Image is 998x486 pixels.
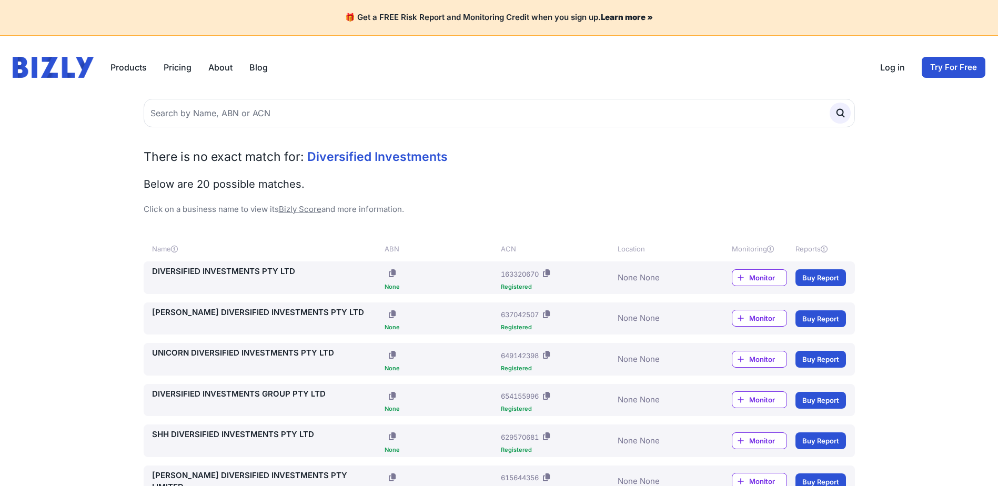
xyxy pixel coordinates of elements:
[618,266,701,290] div: None None
[152,429,381,441] a: SHH DIVERSIFIED INVESTMENTS PTY LTD
[795,310,846,327] a: Buy Report
[385,447,497,453] div: None
[501,350,539,361] div: 649142398
[749,272,787,283] span: Monitor
[144,99,855,127] input: Search by Name, ABN or ACN
[749,354,787,364] span: Monitor
[749,436,787,446] span: Monitor
[501,309,539,320] div: 637042507
[618,347,701,371] div: None None
[922,57,985,78] a: Try For Free
[732,432,787,449] a: Monitor
[144,149,304,164] span: There is no exact match for:
[501,406,613,412] div: Registered
[795,392,846,409] a: Buy Report
[152,388,381,400] a: DIVERSIFIED INVESTMENTS GROUP PTY LTD
[618,429,701,453] div: None None
[385,366,497,371] div: None
[618,244,701,254] div: Location
[13,13,985,23] h4: 🎁 Get a FREE Risk Report and Monitoring Credit when you sign up.
[501,269,539,279] div: 163320670
[385,284,497,290] div: None
[880,61,905,74] a: Log in
[732,310,787,327] a: Monitor
[249,61,268,74] a: Blog
[732,244,787,254] div: Monitoring
[618,307,701,331] div: None None
[501,391,539,401] div: 654155996
[501,447,613,453] div: Registered
[110,61,147,74] button: Products
[618,388,701,412] div: None None
[152,307,381,319] a: [PERSON_NAME] DIVERSIFIED INVESTMENTS PTY LTD
[152,244,381,254] div: Name
[385,406,497,412] div: None
[164,61,191,74] a: Pricing
[144,178,305,190] span: Below are 20 possible matches.
[501,472,539,483] div: 615644356
[732,391,787,408] a: Monitor
[144,204,855,216] p: Click on a business name to view its and more information.
[732,351,787,368] a: Monitor
[749,394,787,405] span: Monitor
[501,325,613,330] div: Registered
[795,244,846,254] div: Reports
[501,284,613,290] div: Registered
[307,149,448,164] span: Diversified Investments
[152,266,381,278] a: DIVERSIFIED INVESTMENTS PTY LTD
[795,269,846,286] a: Buy Report
[601,12,653,22] a: Learn more »
[501,244,613,254] div: ACN
[279,204,321,214] a: Bizly Score
[749,313,787,323] span: Monitor
[795,351,846,368] a: Buy Report
[732,269,787,286] a: Monitor
[385,244,497,254] div: ABN
[795,432,846,449] a: Buy Report
[208,61,233,74] a: About
[501,432,539,442] div: 629570681
[385,325,497,330] div: None
[501,366,613,371] div: Registered
[152,347,381,359] a: UNICORN DIVERSIFIED INVESTMENTS PTY LTD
